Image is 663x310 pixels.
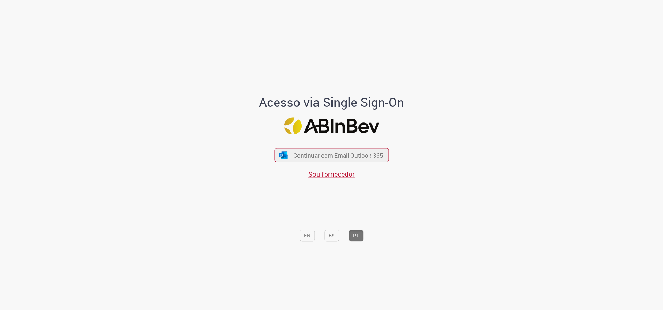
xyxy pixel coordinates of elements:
img: Logo ABInBev [284,118,379,135]
button: PT [349,230,363,241]
h1: Acesso via Single Sign-On [235,95,428,109]
button: ES [324,230,339,241]
button: EN [300,230,315,241]
button: ícone Azure/Microsoft 360 Continuar com Email Outlook 365 [274,148,389,162]
img: ícone Azure/Microsoft 360 [279,151,288,159]
a: Sou fornecedor [308,170,355,179]
span: Continuar com Email Outlook 365 [293,151,383,159]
